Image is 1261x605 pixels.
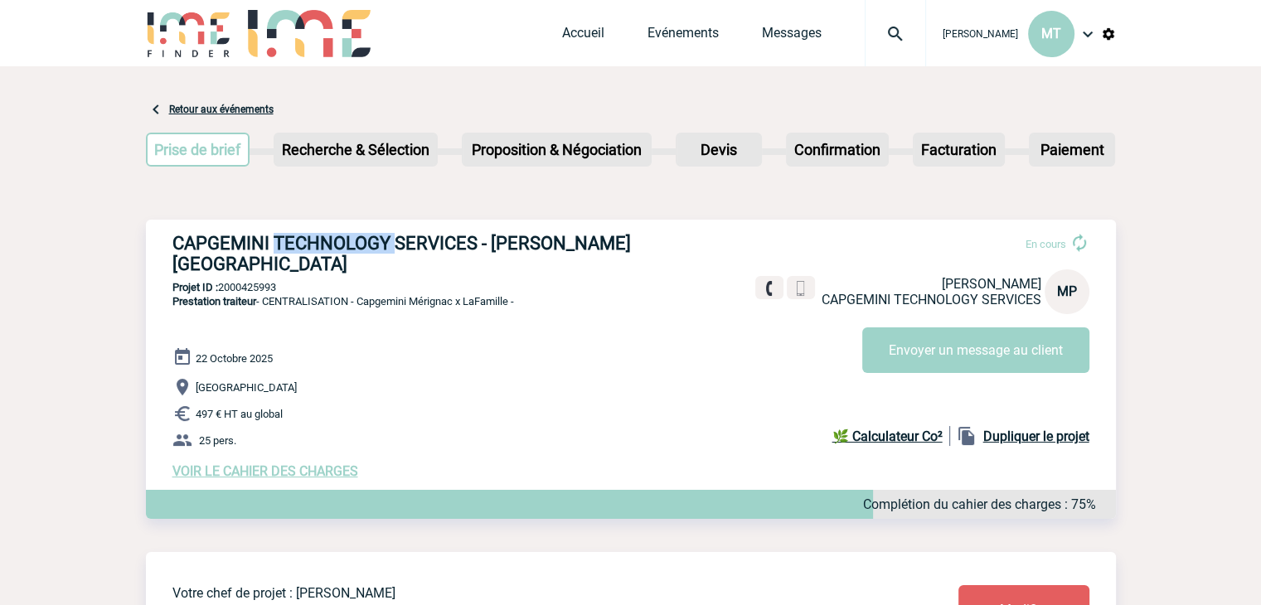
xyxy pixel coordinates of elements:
p: Proposition & Négociation [463,134,650,165]
p: Confirmation [788,134,887,165]
span: 25 pers. [199,434,236,447]
b: Dupliquer le projet [983,428,1089,444]
a: Messages [762,25,822,48]
p: Votre chef de projet : [PERSON_NAME] [172,585,861,601]
span: Prestation traiteur [172,295,256,307]
p: Recherche & Sélection [275,134,436,165]
a: Accueil [562,25,604,48]
span: MT [1041,26,1061,41]
span: 497 € HT au global [196,408,283,420]
span: [PERSON_NAME] [943,28,1018,40]
span: En cours [1026,238,1066,250]
span: CAPGEMINI TECHNOLOGY SERVICES [822,292,1041,307]
span: [GEOGRAPHIC_DATA] [196,381,297,394]
a: VOIR LE CAHIER DES CHARGES [172,463,358,479]
span: 22 Octobre 2025 [196,352,273,365]
p: Prise de brief [148,134,249,165]
span: [PERSON_NAME] [942,276,1041,292]
p: Facturation [914,134,1003,165]
img: fixe.png [762,281,777,296]
b: Projet ID : [172,281,218,293]
a: Retour aux événements [169,104,274,115]
h3: CAPGEMINI TECHNOLOGY SERVICES - [PERSON_NAME][GEOGRAPHIC_DATA] [172,233,670,274]
button: Envoyer un message au client [862,327,1089,373]
img: portable.png [793,281,808,296]
span: - CENTRALISATION - Capgemini Mérignac x LaFamille - [172,295,514,307]
img: file_copy-black-24dp.png [957,426,977,446]
img: IME-Finder [146,10,232,57]
a: 🌿 Calculateur Co² [832,426,950,446]
a: Evénements [647,25,719,48]
p: Paiement [1031,134,1113,165]
p: 2000425993 [146,281,1116,293]
b: 🌿 Calculateur Co² [832,428,943,444]
p: Devis [677,134,760,165]
span: MP [1057,283,1077,299]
